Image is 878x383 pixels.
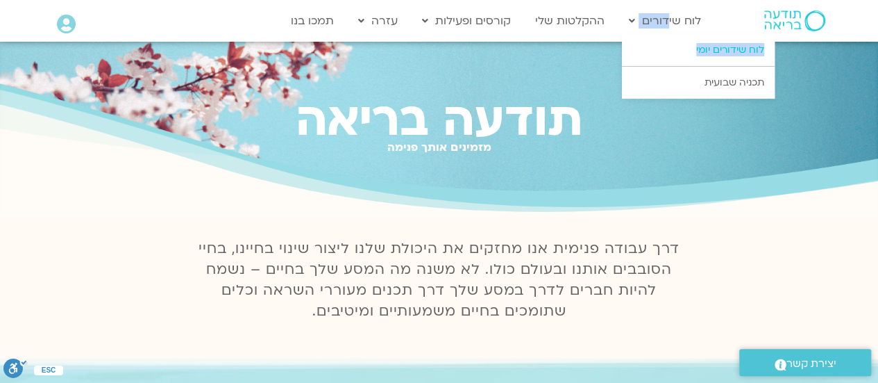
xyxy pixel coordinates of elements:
a: תכניה שבועית [622,67,775,99]
a: לוח שידורים [622,8,708,34]
span: יצירת קשר [786,355,836,373]
p: דרך עבודה פנימית אנו מחזקים את היכולת שלנו ליצור שינוי בחיינו, בחיי הסובבים אותנו ובעולם כולו. לא... [191,238,688,322]
a: יצירת קשר [739,349,871,376]
a: תמכו בנו [284,8,341,34]
img: תודעה בריאה [764,10,825,31]
a: קורסים ופעילות [415,8,518,34]
a: לוח שידורים יומי [622,34,775,66]
a: עזרה [351,8,405,34]
a: ההקלטות שלי [528,8,611,34]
